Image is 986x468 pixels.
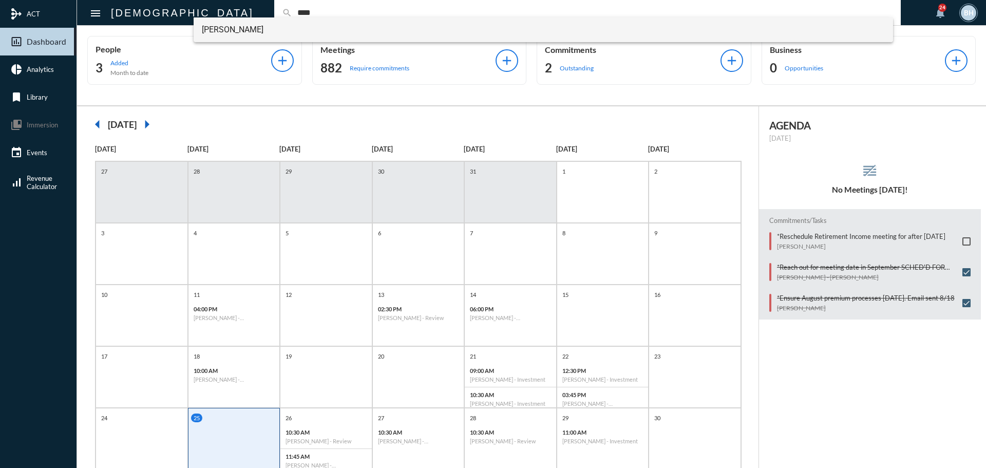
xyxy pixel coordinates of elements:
[99,167,110,176] p: 27
[194,376,275,383] h6: [PERSON_NAME] - [PERSON_NAME] - Investment
[777,263,958,271] p: *Reach out for meeting date in September SCHED'D FOR [DATE]
[191,167,202,176] p: 28
[375,290,387,299] p: 13
[500,53,514,68] mat-icon: add
[470,400,551,407] h6: [PERSON_NAME] - Investment
[99,414,110,422] p: 24
[111,5,254,21] h2: [DEMOGRAPHIC_DATA]
[95,145,187,153] p: [DATE]
[769,134,971,142] p: [DATE]
[191,352,202,361] p: 18
[378,438,459,444] h6: [PERSON_NAME] - [PERSON_NAME] - Review
[320,45,496,54] p: Meetings
[777,304,955,312] p: [PERSON_NAME]
[560,167,568,176] p: 1
[652,352,663,361] p: 23
[470,376,551,383] h6: [PERSON_NAME] - Investment
[137,114,157,135] mat-icon: arrow_right
[556,145,649,153] p: [DATE]
[770,60,777,76] h2: 0
[560,352,571,361] p: 22
[652,229,660,237] p: 9
[27,121,58,129] span: Immersion
[467,414,479,422] p: 28
[562,367,643,374] p: 12:30 PM
[769,119,971,132] h2: AGENDA
[27,10,40,18] span: ACT
[191,414,202,422] p: 25
[467,229,476,237] p: 7
[938,4,946,12] div: 24
[470,429,551,436] p: 10:30 AM
[286,453,367,460] p: 11:45 AM
[27,148,47,157] span: Events
[562,376,643,383] h6: [PERSON_NAME] - Investment
[464,145,556,153] p: [DATE]
[27,65,54,73] span: Analytics
[283,352,294,361] p: 19
[769,217,971,224] h2: Commitments/Tasks
[202,17,885,42] span: [PERSON_NAME]
[191,229,199,237] p: 4
[275,53,290,68] mat-icon: add
[725,53,739,68] mat-icon: add
[375,229,384,237] p: 6
[372,145,464,153] p: [DATE]
[10,35,23,48] mat-icon: insert_chart_outlined
[96,44,271,54] p: People
[785,64,823,72] p: Opportunities
[652,414,663,422] p: 30
[283,290,294,299] p: 12
[470,438,551,444] h6: [PERSON_NAME] - Review
[560,290,571,299] p: 15
[560,64,594,72] p: Outstanding
[108,119,137,130] h2: [DATE]
[470,367,551,374] p: 09:00 AM
[283,414,294,422] p: 26
[27,93,48,101] span: Library
[759,185,981,194] h5: No Meetings [DATE]!
[99,352,110,361] p: 17
[467,167,479,176] p: 31
[89,7,102,20] mat-icon: Side nav toggle icon
[648,145,741,153] p: [DATE]
[378,314,459,321] h6: [PERSON_NAME] - Review
[961,5,976,21] div: BH
[10,146,23,159] mat-icon: event
[470,306,551,312] p: 06:00 PM
[861,162,878,179] mat-icon: reorder
[279,145,372,153] p: [DATE]
[949,53,963,68] mat-icon: add
[467,290,479,299] p: 14
[283,229,291,237] p: 5
[10,91,23,103] mat-icon: bookmark
[777,242,945,250] p: [PERSON_NAME]
[934,7,946,19] mat-icon: notifications
[283,167,294,176] p: 29
[27,174,57,191] span: Revenue Calculator
[87,114,108,135] mat-icon: arrow_left
[27,37,66,46] span: Dashboard
[652,290,663,299] p: 16
[375,414,387,422] p: 27
[282,8,292,18] mat-icon: search
[194,314,275,321] h6: [PERSON_NAME] - [PERSON_NAME] - Investment
[777,232,945,240] p: *Reschedule Retirement Income meeting for after [DATE]
[777,273,958,281] p: [PERSON_NAME] - [PERSON_NAME]
[470,314,551,321] h6: [PERSON_NAME] - [PERSON_NAME] - Review
[770,45,945,54] p: Business
[560,414,571,422] p: 29
[96,60,103,76] h2: 3
[10,63,23,76] mat-icon: pie_chart
[286,429,367,436] p: 10:30 AM
[194,306,275,312] p: 04:00 PM
[99,290,110,299] p: 10
[378,429,459,436] p: 10:30 AM
[191,290,202,299] p: 11
[470,391,551,398] p: 10:30 AM
[378,306,459,312] p: 02:30 PM
[110,69,148,77] p: Month to date
[320,60,342,76] h2: 882
[10,8,23,20] mat-icon: mediation
[110,59,148,67] p: Added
